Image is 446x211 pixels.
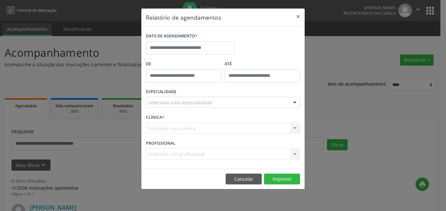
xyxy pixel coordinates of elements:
span: Seleciona uma especialidade [148,99,212,106]
button: Cancelar [226,174,262,185]
label: ATÉ [225,59,300,69]
label: PROFISSIONAL [146,138,175,148]
label: CLÍNICA [146,113,164,123]
button: Close [292,9,305,25]
label: De [146,59,221,69]
h5: Relatório de agendamentos [146,13,221,22]
button: Imprimir [264,174,300,185]
label: ESPECIALIDADE [146,87,176,97]
label: DATA DE AGENDAMENTO [146,31,197,41]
